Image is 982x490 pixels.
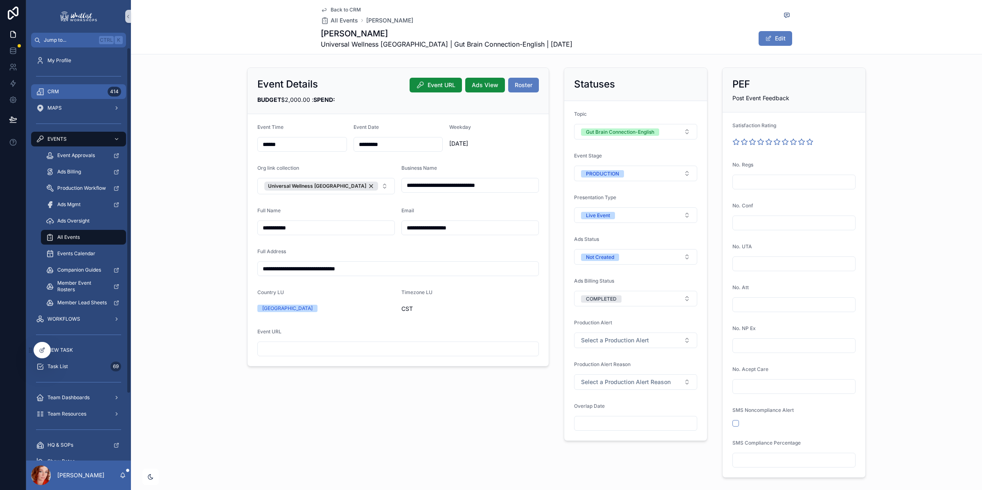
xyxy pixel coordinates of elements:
h1: [PERSON_NAME] [321,28,572,39]
a: Task List69 [31,359,126,374]
span: No. Acept Care [732,366,768,372]
span: Event URL [428,81,455,89]
span: Full Name [257,207,281,214]
span: Ctrl [99,36,114,44]
div: 414 [108,87,121,97]
button: Edit [759,31,792,46]
span: SMS Noncompliance Alert [732,407,794,413]
div: Gut Brain Connection-English [586,128,654,136]
h2: Event Details [257,78,318,91]
span: Events Calendar [57,250,95,257]
span: K [115,37,122,43]
span: Select a Production Alert [581,336,649,344]
button: Select Button [574,374,697,390]
span: Show Rates [47,458,75,465]
span: My Profile [47,57,71,64]
strong: SPEND: [313,96,335,103]
span: No. Regs [732,162,753,168]
p: [PERSON_NAME] [57,471,104,479]
span: Org link collection [257,165,299,171]
a: Ads Billing [41,164,126,179]
span: Event Time [257,124,284,130]
span: No. Conf [732,202,753,209]
span: Companion Guides [57,267,101,273]
span: Ads Oversight [57,218,90,224]
a: WORKFLOWS [31,312,126,326]
button: Event URL [410,78,462,92]
span: Ads View [472,81,498,89]
button: Roster [508,78,539,92]
span: Back to CRM [331,7,361,13]
span: Overlap Date [574,403,605,409]
span: Universal Wellness [GEOGRAPHIC_DATA] [268,183,366,189]
a: [PERSON_NAME] [366,16,413,25]
button: Select Button [574,124,697,139]
span: Ads Status [574,236,599,242]
div: COMPLETED [586,295,617,303]
a: HQ & SOPs [31,438,126,452]
div: [GEOGRAPHIC_DATA] [262,305,313,312]
span: Event URL [257,328,282,335]
span: Member Event Rosters [57,280,107,293]
a: NEW TASK [31,343,126,357]
span: Member Lead Sheets [57,299,107,306]
h2: PEF [732,78,750,91]
a: All Events [321,16,358,25]
span: Ads Billing [57,169,81,175]
a: All Events [41,230,126,245]
a: MAPS [31,101,126,115]
span: Production Alert Reason [574,361,631,367]
span: Select a Production Alert Reason [581,378,671,386]
span: Team Resources [47,411,86,417]
button: Select Button [574,166,697,181]
span: Task List [47,363,68,370]
span: Roster [515,81,532,89]
div: scrollable content [26,47,131,461]
img: App logo [59,10,98,23]
span: WORKFLOWS [47,316,80,322]
span: $2,000.00 : [257,96,335,103]
span: CRM [47,88,59,95]
span: Satisfaction Rating [732,122,776,128]
span: Full Address [257,248,286,254]
span: Universal Wellness [GEOGRAPHIC_DATA] | Gut Brain Connection-English | [DATE] [321,39,572,49]
button: Select Button [574,333,697,348]
div: 69 [110,362,121,371]
a: Production Workflow [41,181,126,196]
span: Event Approvals [57,152,95,159]
button: Ads View [465,78,505,92]
span: Post Event Feedback [732,94,789,101]
button: Jump to...CtrlK [31,33,126,47]
a: Ads Oversight [41,214,126,228]
span: SMS Compliance Percentage [732,440,801,446]
button: Unselect 542 [264,182,378,191]
span: Jump to... [44,37,96,43]
button: Select Button [574,291,697,306]
a: Events Calendar [41,246,126,261]
span: Topic [574,111,587,117]
a: CRM414 [31,84,126,99]
span: No. NP Ex [732,325,756,331]
span: All Events [331,16,358,25]
span: Timezone LU [401,289,432,295]
a: My Profile [31,53,126,68]
span: Weekday [449,124,471,130]
a: Team Dashboards [31,390,126,405]
span: Presentation Type [574,194,616,200]
a: Back to CRM [321,7,361,13]
button: Select Button [574,249,697,265]
a: Member Lead Sheets [41,295,126,310]
span: Country LU [257,289,284,295]
div: PRODUCTION [586,170,619,178]
a: Companion Guides [41,263,126,277]
a: Ads Mgmt [41,197,126,212]
span: Team Dashboards [47,394,90,401]
span: No. Att [732,284,749,290]
span: MAPS [47,105,62,111]
span: Ads Billing Status [574,278,614,284]
a: EVENTS [31,132,126,146]
button: Select Button [257,178,395,194]
a: Member Event Rosters [41,279,126,294]
span: Business Name [401,165,437,171]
